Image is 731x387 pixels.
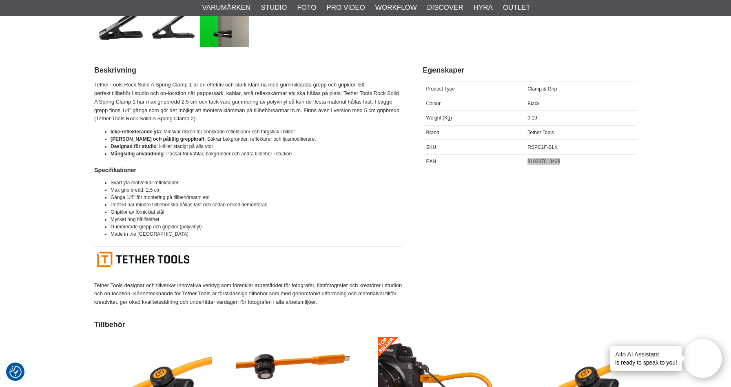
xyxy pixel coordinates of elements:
span: Tether Tools [527,130,554,135]
span: Brand [426,130,439,135]
li: Svart yta motverkar reflektioner [111,179,402,186]
li: : Håller stadigt på alla ytor [111,143,402,150]
h2: Egenskaper [423,65,637,75]
span: Product Type [426,86,455,92]
li: Gripklor av förnicklat stål [111,208,402,216]
span: SKU [426,144,436,150]
span: 818307013438 [527,159,560,164]
img: Tether Tools Authorized Distributor [94,243,402,273]
h2: Beskrivning [94,65,402,75]
li: Gänga 1/4" för montering på tillbehörsarm etc [111,194,402,201]
strong: Designad för studio [111,144,157,149]
a: Hyra [474,2,493,13]
li: Perfekt när mindre tillbehör ska hållas fast och sedan enkelt demonteras [111,201,402,208]
span: 0.19 [527,115,537,121]
a: Outlet [503,2,530,13]
li: : Säkrar bakgrunder, reflektorer och ljusmodifierare. [111,135,402,143]
li: Made in the [GEOGRAPHIC_DATA] [111,230,402,238]
span: Colour [426,101,441,106]
li: : Minskar risken för oönskade reflektioner och färgstick i bilder [111,128,402,135]
strong: [PERSON_NAME] och pålitlig greppkraft [111,136,204,142]
li: : Passar för kablar, bakgrunder och andra tillbehör i studion [111,150,402,157]
h4: Specifikationer [94,166,402,174]
li: Gummerade grepp och gripklor (polyvinyl) [111,223,402,230]
span: RSPC1F-BLK [527,144,558,150]
button: Samtyckesinställningar [9,365,22,379]
a: Pro Video [326,2,365,13]
strong: Mångsidig användning [111,151,164,157]
img: Revisit consent button [9,366,22,378]
h2: Tillbehör [94,320,637,330]
a: Studio [261,2,287,13]
h4: Aifo AI Assistant [615,350,677,358]
span: Clamp & Grip [527,86,557,92]
span: Weight (Kg) [426,115,452,121]
a: Discover [427,2,463,13]
span: Black [527,101,539,106]
p: Tether Tools Rock Solid A Spring Clamp 1 är en effektiv och stark klämma med gummiklädda grepp oc... [94,81,402,123]
li: Max grip bredd: 2,5 cm [111,186,402,194]
span: EAN [426,159,436,164]
a: Foto [297,2,316,13]
p: Tether Tools designar och tillverkar innovativa verktyg som förenklar arbetsflödet för fotografer... [94,281,402,307]
div: is ready to speak to you! [610,346,682,371]
a: Workflow [375,2,417,13]
li: Mycket hög hållfasthet [111,216,402,223]
strong: Icke-reflekterande yta [111,129,161,135]
a: Varumärken [202,2,251,13]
